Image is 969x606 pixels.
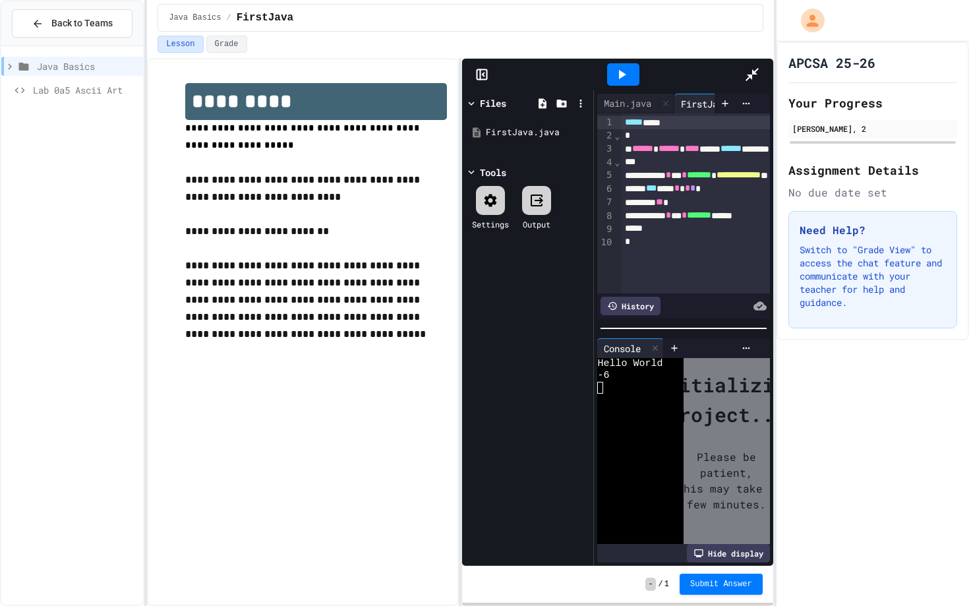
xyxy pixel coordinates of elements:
div: 7 [597,196,614,209]
p: Switch to "Grade View" to access the chat feature and communicate with your teacher for help and ... [800,243,946,309]
button: Back to Teams [12,9,132,38]
div: Console [597,342,647,355]
div: Settings [472,218,509,230]
div: 4 [597,156,614,169]
h2: Your Progress [788,94,957,112]
div: Output [523,218,550,230]
div: FirstJava.java [674,94,778,113]
div: FirstJava.java [674,97,761,111]
div: Please be patient, this may take a few minutes. [655,429,798,532]
div: Main.java [597,94,674,113]
div: 8 [597,210,614,223]
div: 1 [597,116,614,129]
span: Lab 0a5 Ascii Art [33,83,138,97]
span: Fold line [614,131,620,141]
div: Initializing project... [655,370,798,429]
h2: Assignment Details [788,161,957,179]
span: Back to Teams [51,16,113,30]
div: History [601,297,661,315]
span: FirstJava [237,10,293,26]
div: 3 [597,142,614,156]
div: 10 [597,236,614,249]
div: [PERSON_NAME], 2 [792,123,953,135]
h1: APCSA 25-26 [788,53,875,72]
span: / [227,13,231,23]
div: 5 [597,169,614,182]
span: Hello World [597,358,662,370]
span: / [659,579,663,590]
span: Submit Answer [690,579,752,590]
div: My Account [787,5,828,36]
div: 2 [597,129,614,142]
div: No due date set [788,185,957,200]
span: - [645,578,655,591]
button: Grade [206,36,247,53]
span: Java Basics [37,59,138,73]
span: 1 [664,579,669,590]
span: -6 [597,370,609,382]
div: Files [480,96,506,110]
div: Console [597,338,664,358]
h3: Need Help? [800,222,946,238]
button: Lesson [158,36,203,53]
div: Hide display [687,544,770,562]
span: Fold line [614,157,620,167]
button: Submit Answer [680,574,763,595]
div: 9 [597,223,614,236]
div: Main.java [597,96,658,110]
div: Tools [480,166,506,179]
div: FirstJava.java [486,126,589,139]
div: 6 [597,183,614,196]
span: Java Basics [169,13,221,23]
